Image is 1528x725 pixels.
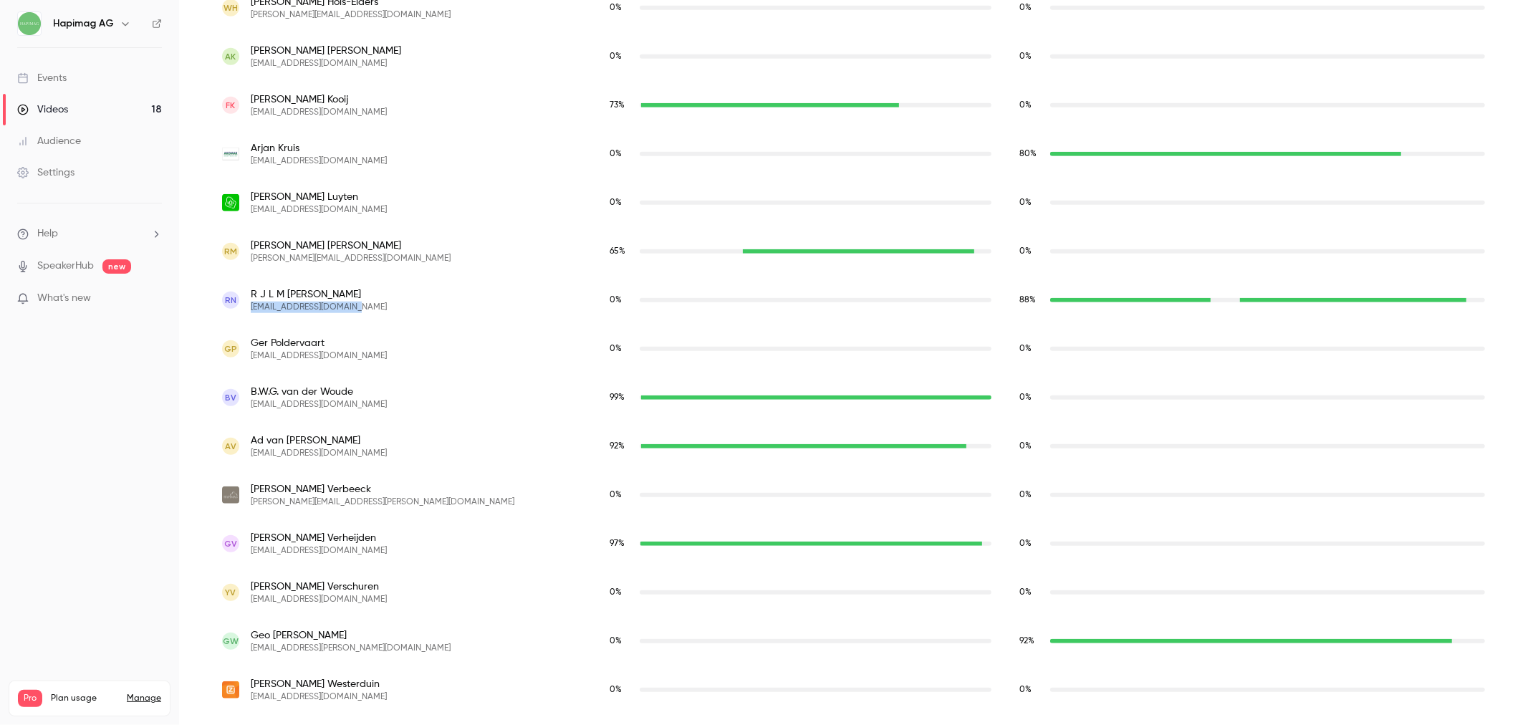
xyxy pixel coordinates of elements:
span: 0 % [610,588,622,597]
span: 80 % [1020,150,1037,158]
span: Plan usage [51,693,118,704]
span: Replay watch time [1020,635,1043,648]
span: 0 % [1020,345,1032,353]
span: 0 % [1020,393,1032,402]
span: Help [37,226,58,241]
span: [EMAIL_ADDRESS][DOMAIN_NAME] [251,691,387,703]
div: Audience [17,134,81,148]
span: Arjan Kruis [251,141,387,155]
span: 0 % [1020,686,1032,694]
span: [PERSON_NAME][EMAIL_ADDRESS][PERSON_NAME][DOMAIN_NAME] [251,496,514,508]
div: ad@famvanklaveren.nl [208,422,1499,471]
span: Replay watch time [1020,196,1043,209]
span: Replay watch time [1020,391,1043,404]
img: Hapimag AG [18,12,41,35]
span: Replay watch time [1020,50,1043,63]
span: 0 % [610,52,622,61]
span: 97 % [610,539,625,548]
span: Replay watch time [1020,537,1043,550]
span: [EMAIL_ADDRESS][DOMAIN_NAME] [251,448,387,459]
span: [PERSON_NAME] Verheijden [251,531,387,545]
span: [PERSON_NAME][EMAIL_ADDRESS][DOMAIN_NAME] [251,253,451,264]
div: karen.verbeeck@hapimag.com [208,471,1499,519]
span: WH [224,1,238,14]
span: 0 % [610,198,622,207]
span: RN [225,294,236,307]
span: Live watch time [610,148,633,160]
a: Manage [127,693,161,704]
img: hapimag.com [222,486,239,504]
img: akomar.nl [222,148,239,160]
span: 88 % [1020,296,1037,304]
span: Replay watch time [1020,245,1043,258]
span: 0 % [1020,491,1032,499]
span: 0 % [1020,588,1032,597]
div: rob.nicolaas@icloud.com [208,276,1499,325]
img: casema.nl [222,681,239,698]
span: Live watch time [610,245,633,258]
span: Bv [225,391,236,404]
span: Live watch time [610,489,633,501]
span: [EMAIL_ADDRESS][DOMAIN_NAME] [251,58,401,69]
span: Live watch time [610,99,633,112]
span: Replay watch time [1020,586,1043,599]
span: 73 % [610,101,625,110]
span: 65 % [610,247,625,256]
span: [PERSON_NAME] [PERSON_NAME] [251,44,401,58]
span: [PERSON_NAME] Kooij [251,92,387,107]
div: Settings [17,165,75,180]
span: [PERSON_NAME] Westerduin [251,677,387,691]
span: FK [226,99,236,112]
span: [EMAIL_ADDRESS][DOMAIN_NAME] [251,545,387,557]
div: rene.mulders10@gmail.com [208,227,1499,276]
span: 0 % [1020,247,1032,256]
span: Replay watch time [1020,683,1043,696]
span: [EMAIL_ADDRESS][PERSON_NAME][DOMAIN_NAME] [251,643,451,654]
div: arjan@akomar.nl [208,130,1499,178]
span: Ger Poldervaart [251,336,387,350]
div: glmverheijden@gmail.com [208,519,1499,568]
span: [PERSON_NAME] Verbeeck [251,482,514,496]
span: AK [226,50,236,63]
span: [EMAIL_ADDRESS][DOMAIN_NAME] [251,594,387,605]
span: Live watch time [610,683,633,696]
div: gpo.4p@hotmail.com [208,325,1499,373]
span: GV [224,537,237,550]
div: Videos [17,102,68,117]
div: info@kappertfietsen.nl [208,32,1499,81]
span: 0 % [610,296,622,304]
span: [PERSON_NAME] Verschuren [251,580,387,594]
div: frederik.kooij@icloud.com [208,81,1499,130]
span: [EMAIL_ADDRESS][DOMAIN_NAME] [251,155,387,167]
span: Replay watch time [1020,489,1043,501]
span: Replay watch time [1020,294,1043,307]
span: 92 % [1020,637,1035,645]
a: SpeakerHub [37,259,94,274]
span: 0 % [610,4,622,12]
span: Live watch time [610,342,633,355]
span: Replay watch time [1020,148,1043,160]
div: bwgforex@gmail.com [208,373,1499,422]
span: Replay watch time [1020,99,1043,112]
li: help-dropdown-opener [17,226,162,241]
span: 99 % [610,393,625,402]
span: [EMAIL_ADDRESS][DOMAIN_NAME] [251,399,387,410]
h6: Hapimag AG [53,16,114,31]
span: What's new [37,291,91,306]
span: new [102,259,131,274]
span: Ad van [PERSON_NAME] [251,433,387,448]
span: [PERSON_NAME][EMAIL_ADDRESS][DOMAIN_NAME] [251,9,451,21]
div: y.verschuren32@gmail.com [208,568,1499,617]
span: 0 % [610,345,622,353]
span: GP [224,342,237,355]
span: Geo [PERSON_NAME] [251,628,451,643]
span: R J L M [PERSON_NAME] [251,287,387,302]
span: Live watch time [610,391,633,404]
span: B.W.G. van der Woude [251,385,387,399]
span: 0 % [1020,101,1032,110]
div: geo.wehry@gmail.com [208,617,1499,666]
span: Live watch time [610,294,633,307]
span: [EMAIL_ADDRESS][DOMAIN_NAME] [251,350,387,362]
span: Replay watch time [1020,440,1043,453]
span: 0 % [610,686,622,694]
